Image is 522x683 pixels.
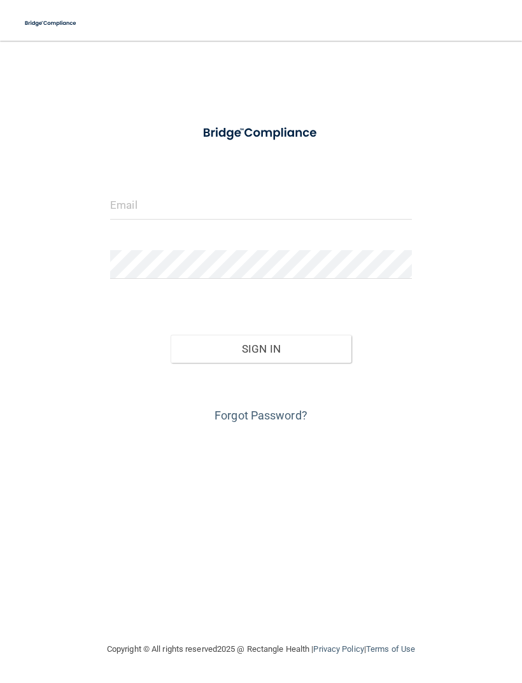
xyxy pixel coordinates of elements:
[171,335,351,363] button: Sign In
[190,117,332,149] img: bridge_compliance_login_screen.278c3ca4.svg
[215,409,307,422] a: Forgot Password?
[19,10,83,36] img: bridge_compliance_login_screen.278c3ca4.svg
[366,644,415,654] a: Terms of Use
[313,644,363,654] a: Privacy Policy
[29,629,493,670] div: Copyright © All rights reserved 2025 @ Rectangle Health | |
[110,191,412,220] input: Email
